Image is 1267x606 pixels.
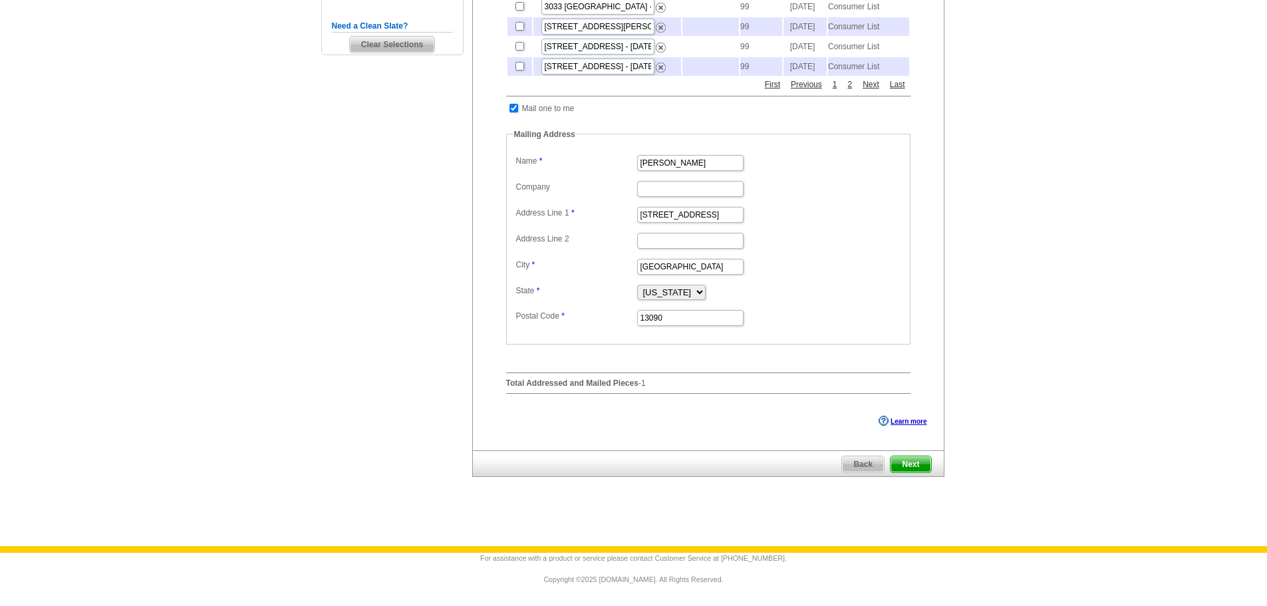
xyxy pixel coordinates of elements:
img: delete.png [656,43,666,53]
td: Consumer List [828,37,909,56]
iframe: LiveChat chat widget [1001,297,1267,606]
a: Last [887,78,909,90]
td: 99 [740,37,782,56]
label: Name [516,155,636,167]
span: Next [891,456,930,472]
legend: Mailing Address [513,128,577,140]
a: First [762,78,783,90]
a: Previous [787,78,825,90]
a: Remove this list [656,60,666,69]
img: delete.png [656,63,666,73]
label: Postal Code [516,310,636,322]
strong: Total Addressed and Mailed Pieces [506,379,638,388]
a: Next [859,78,883,90]
label: Address Line 2 [516,233,636,245]
a: Back [841,456,885,473]
td: 99 [740,17,782,36]
img: delete.png [656,3,666,13]
a: Remove this list [656,20,666,29]
td: [DATE] [783,57,827,76]
span: Clear Selections [350,37,434,53]
a: Remove this list [656,40,666,49]
label: City [516,259,636,271]
td: 99 [740,57,782,76]
td: Consumer List [828,57,909,76]
td: Consumer List [828,17,909,36]
a: 2 [844,78,855,90]
td: [DATE] [783,37,827,56]
label: Company [516,181,636,193]
span: Back [842,456,884,472]
label: State [516,285,636,297]
td: [DATE] [783,17,827,36]
td: Mail one to me [521,102,575,115]
h5: Need a Clean Slate? [332,20,453,33]
a: Learn more [879,416,926,426]
a: 1 [829,78,841,90]
span: 1 [641,379,646,388]
label: Address Line 1 [516,207,636,219]
img: delete.png [656,23,666,33]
